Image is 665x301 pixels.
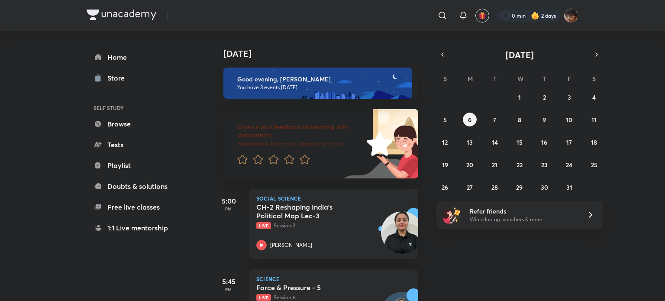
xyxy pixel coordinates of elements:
button: October 8, 2025 [513,113,526,126]
a: Company Logo [87,10,156,22]
abbr: October 1, 2025 [518,93,521,101]
button: October 11, 2025 [587,113,601,126]
abbr: October 4, 2025 [592,93,596,101]
p: Your word will help make Unacademy better [237,140,364,147]
abbr: October 12, 2025 [442,138,448,146]
p: PM [211,287,246,292]
button: October 3, 2025 [562,90,576,104]
button: October 9, 2025 [537,113,551,126]
img: referral [443,206,461,223]
button: October 17, 2025 [562,135,576,149]
button: October 26, 2025 [438,180,452,194]
button: avatar [475,9,489,23]
button: October 27, 2025 [463,180,477,194]
abbr: October 31, 2025 [566,183,572,191]
img: Company Logo [87,10,156,20]
p: You have 3 events [DATE] [237,84,404,91]
span: [DATE] [506,49,534,61]
button: October 10, 2025 [562,113,576,126]
img: feedback_image [337,109,418,178]
abbr: October 5, 2025 [443,116,447,124]
img: Aayush Kumar [564,8,578,23]
a: Playlist [87,157,187,174]
button: October 1, 2025 [513,90,526,104]
button: October 24, 2025 [562,158,576,172]
abbr: Monday [468,74,473,83]
abbr: October 23, 2025 [541,161,548,169]
h5: Force & Pressure - 5 [256,283,364,292]
abbr: Tuesday [493,74,497,83]
abbr: October 11, 2025 [591,116,597,124]
abbr: October 21, 2025 [492,161,497,169]
button: October 7, 2025 [488,113,502,126]
abbr: October 26, 2025 [442,183,448,191]
button: [DATE] [449,49,591,61]
abbr: Friday [568,74,571,83]
abbr: October 22, 2025 [517,161,523,169]
h6: Good evening, [PERSON_NAME] [237,75,404,83]
abbr: October 6, 2025 [468,116,471,124]
img: evening [223,68,412,99]
abbr: Sunday [443,74,447,83]
p: Win a laptop, vouchers & more [470,216,576,223]
button: October 4, 2025 [587,90,601,104]
a: Tests [87,136,187,153]
button: October 20, 2025 [463,158,477,172]
button: October 30, 2025 [537,180,551,194]
button: October 18, 2025 [587,135,601,149]
button: October 14, 2025 [488,135,502,149]
p: Science [256,276,411,282]
button: October 29, 2025 [513,180,526,194]
abbr: Saturday [592,74,596,83]
abbr: October 16, 2025 [541,138,547,146]
p: [PERSON_NAME] [270,241,312,249]
button: October 23, 2025 [537,158,551,172]
abbr: Thursday [542,74,546,83]
a: Doubts & solutions [87,178,187,195]
abbr: October 10, 2025 [566,116,572,124]
span: Live [256,294,271,301]
abbr: October 18, 2025 [591,138,597,146]
button: October 16, 2025 [537,135,551,149]
button: October 2, 2025 [537,90,551,104]
h5: CH-2 Reshaping India’s Political Map Lec-3 [256,203,364,220]
img: avatar [478,12,486,19]
abbr: October 8, 2025 [518,116,521,124]
abbr: Wednesday [517,74,523,83]
button: October 19, 2025 [438,158,452,172]
a: Home [87,49,187,66]
h6: SELF STUDY [87,100,187,115]
abbr: October 27, 2025 [467,183,473,191]
h5: 5:45 [211,276,246,287]
button: October 5, 2025 [438,113,452,126]
abbr: October 7, 2025 [493,116,496,124]
h5: 5:00 [211,196,246,206]
abbr: October 14, 2025 [492,138,498,146]
h4: [DATE] [223,49,427,59]
abbr: October 25, 2025 [591,161,597,169]
p: Social Science [256,196,411,201]
abbr: October 29, 2025 [516,183,523,191]
button: October 31, 2025 [562,180,576,194]
img: streak [531,11,539,20]
abbr: October 3, 2025 [568,93,571,101]
div: Store [107,73,130,83]
h6: Give us your feedback on learning with Unacademy [237,123,364,139]
a: Store [87,69,187,87]
span: Live [256,222,271,229]
button: October 22, 2025 [513,158,526,172]
abbr: October 15, 2025 [517,138,523,146]
button: October 12, 2025 [438,135,452,149]
button: October 6, 2025 [463,113,477,126]
a: Free live classes [87,198,187,216]
button: October 21, 2025 [488,158,502,172]
abbr: October 9, 2025 [542,116,546,124]
p: PM [211,206,246,211]
button: October 25, 2025 [587,158,601,172]
h6: Refer friends [470,207,576,216]
button: October 13, 2025 [463,135,477,149]
abbr: October 13, 2025 [467,138,473,146]
abbr: October 17, 2025 [566,138,572,146]
abbr: October 24, 2025 [566,161,572,169]
abbr: October 19, 2025 [442,161,448,169]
